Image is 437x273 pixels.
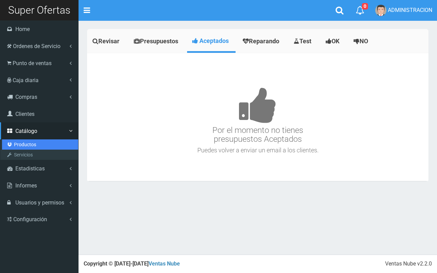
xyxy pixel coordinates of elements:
[13,43,60,49] span: Ordenes de Servicio
[89,67,427,144] h3: Por el momento no tienes presupuestos Aceptados
[288,31,319,52] a: Test
[187,31,236,51] a: Aceptados
[149,260,180,267] a: Ventas Nube
[388,7,432,13] span: ADMINISTRACION
[237,31,286,52] a: Reparando
[249,37,279,45] span: Reparando
[375,5,386,16] img: User Image
[332,37,339,45] span: OK
[15,182,37,189] span: Informes
[15,111,34,117] span: Clientes
[15,128,37,134] span: Catálogo
[15,199,64,206] span: Usuarios y permisos
[15,165,45,172] span: Estadisticas
[320,31,347,52] a: OK
[87,31,127,52] a: Revisar
[2,150,78,160] a: Servicios
[13,60,52,66] span: Punto de ventas
[98,37,119,45] span: Revisar
[362,3,368,10] span: 0
[140,37,178,45] span: Presupuestos
[128,31,185,52] a: Presupuestos
[13,216,47,223] span: Configuración
[299,37,311,45] span: Test
[2,139,78,150] a: Productos
[15,26,30,32] span: Home
[13,77,39,84] span: Caja diaria
[8,4,70,16] span: Super Ofertas
[385,260,432,268] div: Ventas Nube v2.2.0
[84,260,180,267] strong: Copyright © [DATE]-[DATE]
[360,37,368,45] span: NO
[15,94,37,100] span: Compras
[89,147,427,154] h4: Puedes volver a enviar un email a los clientes.
[348,31,375,52] a: NO
[199,37,229,44] span: Aceptados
